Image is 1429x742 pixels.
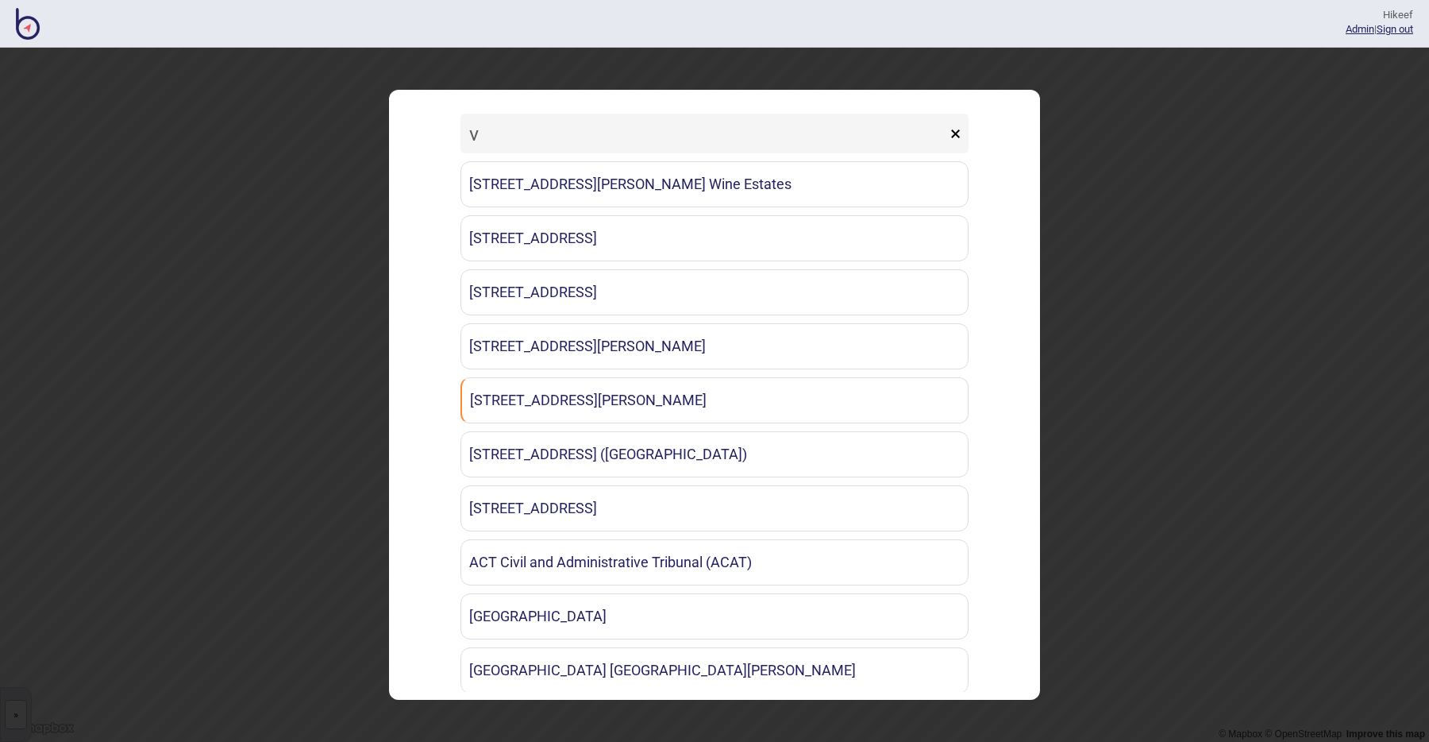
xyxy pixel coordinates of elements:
[1346,23,1377,35] span: |
[460,215,969,261] a: [STREET_ADDRESS]
[460,377,969,423] a: [STREET_ADDRESS][PERSON_NAME]
[1346,23,1374,35] a: Admin
[460,431,969,477] a: [STREET_ADDRESS] ([GEOGRAPHIC_DATA])
[460,323,969,369] a: [STREET_ADDRESS][PERSON_NAME]
[942,114,969,153] button: ×
[1377,23,1413,35] button: Sign out
[460,161,969,207] a: [STREET_ADDRESS][PERSON_NAME] Wine Estates
[460,593,969,640] a: [GEOGRAPHIC_DATA]
[460,539,969,585] a: ACT Civil and Administrative Tribunal (ACAT)
[460,114,946,153] input: Search locations by tag + name
[1346,8,1413,22] div: Hi keef
[16,8,40,40] img: BindiMaps CMS
[460,647,969,694] a: [GEOGRAPHIC_DATA] [GEOGRAPHIC_DATA][PERSON_NAME]
[460,485,969,531] a: [STREET_ADDRESS]
[460,269,969,315] a: [STREET_ADDRESS]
